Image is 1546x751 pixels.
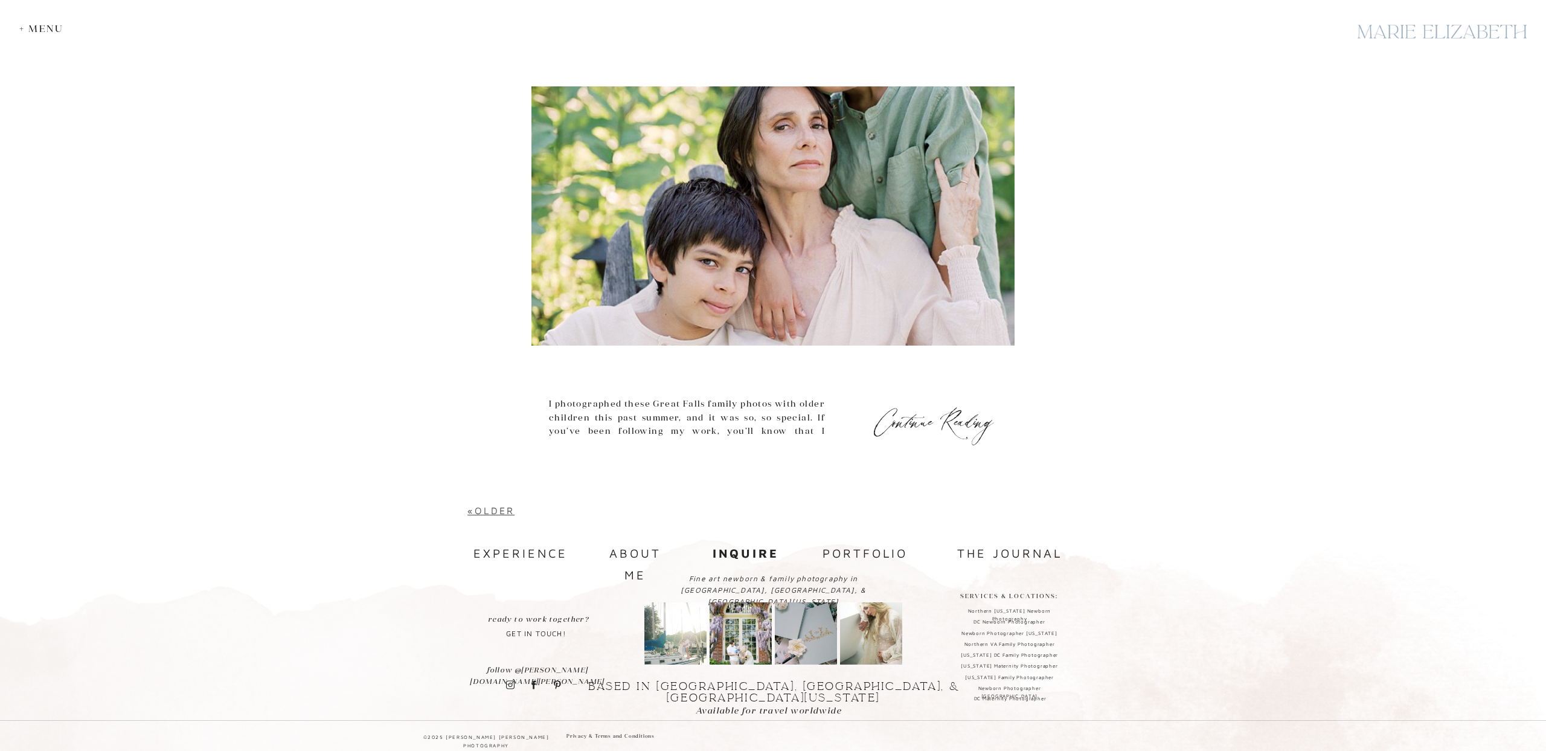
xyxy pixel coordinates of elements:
a: Continue Reading [870,410,997,425]
div: + Menu [19,23,69,34]
a: [US_STATE] Maternity Photographer [953,662,1066,671]
img: ⏰ Last chance! $200 off The Luxury Client Journey ends TONIGHT. This is your chance to finally st... [710,602,772,665]
img: A Mother Sits With Her Two Sons During Their Great Falls Family Photos. [531,86,1015,346]
a: Northern VA Family Photographer [953,640,1066,649]
a: about me [595,543,675,563]
a: Great Falls Family Photos with Older Children [571,3,972,50]
p: follow @[PERSON_NAME][DOMAIN_NAME][PERSON_NAME] [470,664,605,677]
p: Available for travel worldwide [696,704,851,715]
p: I photographed these Great Falls family photos with older children this past summer, and it was s... [549,397,825,478]
a: Northern [US_STATE] Newborn Photography [953,607,1066,616]
img: Another sailboat session on the books (and I’m not mad about it 😍). I had to share this one from ... [644,602,707,665]
a: inquire [708,543,783,562]
a: Newborn Photographer [GEOGRAPHIC_DATA] [953,685,1066,694]
a: the journal [946,543,1073,563]
a: [US_STATE] Family Photographer [953,674,1066,683]
a: DC Newborn Photographer [953,618,1066,627]
a: [US_STATE] DC Family Photographer [953,651,1066,660]
i: Fine art newborn & family photography in [GEOGRAPHIC_DATA], [GEOGRAPHIC_DATA], & [GEOGRAPHIC_DATA... [681,574,866,606]
img: Margin - I built my business around my life because I know that these are the golden years…I want... [840,602,902,665]
a: «Older [467,505,515,516]
a: Newborn Photographer [US_STATE] [953,630,1066,639]
a: DC Maternity Photographer [954,695,1066,704]
p: ©2025 [PERSON_NAME] [PERSON_NAME] Photography [407,733,565,744]
a: experience [473,543,564,564]
h2: Services & locations: [959,591,1059,602]
a: ready to work together? [471,613,606,626]
img: Raising your prices isn’t the hard part. Standing behind them with confidence? That’s where most ... [775,602,837,665]
p: Based in [GEOGRAPHIC_DATA], [GEOGRAPHIC_DATA], & [GEOGRAPHIC_DATA][US_STATE] [565,681,981,697]
b: inquire [713,546,779,560]
a: Privacy & Terms and Conditions [566,732,666,744]
a: get in touch! [500,613,572,643]
a: portfolio [820,543,910,566]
